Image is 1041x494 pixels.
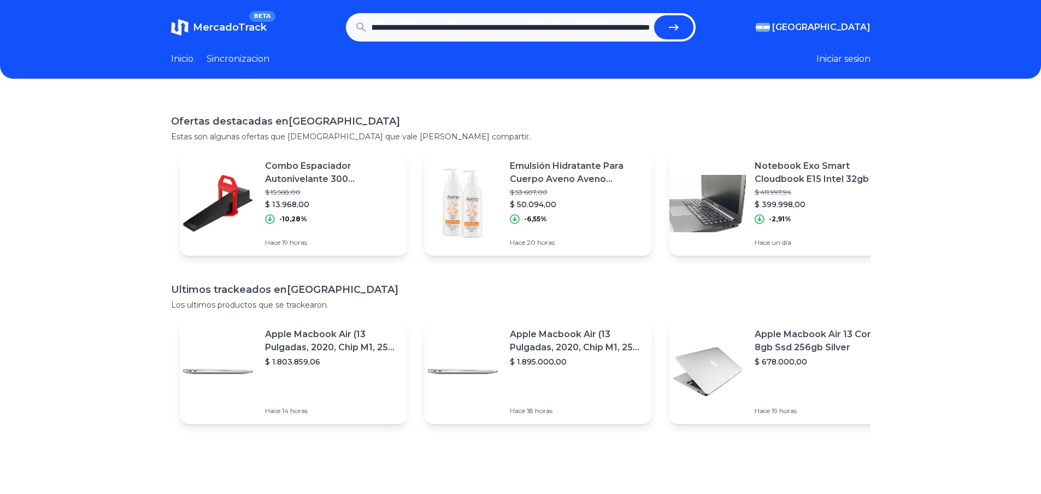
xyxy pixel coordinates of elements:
[279,215,307,224] p: -10,28%
[207,52,269,66] a: Sincronizacion
[171,282,871,297] h1: Ultimos trackeados en [GEOGRAPHIC_DATA]
[669,333,746,410] img: Featured image
[755,199,888,210] p: $ 399.998,00
[171,299,871,310] p: Los ultimos productos que se trackearon.
[772,21,871,34] span: [GEOGRAPHIC_DATA]
[265,356,398,367] p: $ 1.803.859,06
[755,238,888,247] p: Hace un día
[769,215,791,224] p: -2,91%
[510,188,643,197] p: $ 53.607,00
[755,356,888,367] p: $ 678.000,00
[669,319,897,424] a: Featured imageApple Macbook Air 13 Core I5 8gb Ssd 256gb Silver$ 678.000,00Hace 19 horas
[171,52,193,66] a: Inicio
[425,319,652,424] a: Featured imageApple Macbook Air (13 Pulgadas, 2020, Chip M1, 256 Gb De Ssd, 8 Gb De Ram) - Plata$...
[510,199,643,210] p: $ 50.094,00
[755,407,888,415] p: Hace 19 horas
[180,333,256,410] img: Featured image
[756,21,871,34] button: [GEOGRAPHIC_DATA]
[425,165,501,242] img: Featured image
[265,407,398,415] p: Hace 14 horas
[510,160,643,186] p: Emulsión Hidratante Para Cuerpo Aveno Aveno Corporal Emulsión Aveno En Dosificador 400ml - Pack X...
[180,151,407,256] a: Featured imageCombo Espaciador Autonivelante 300 [PERSON_NAME] 3mm + 150 Cuñas$ 15.568,00$ 13.968...
[510,238,643,247] p: Hace 20 horas
[171,19,189,36] img: MercadoTrack
[180,165,256,242] img: Featured image
[171,19,267,36] a: MercadoTrackBETA
[669,165,746,242] img: Featured image
[755,188,888,197] p: $ 411.997,94
[265,238,398,247] p: Hace 19 horas
[816,52,871,66] button: Iniciar sesion
[425,151,652,256] a: Featured imageEmulsión Hidratante Para Cuerpo Aveno Aveno Corporal Emulsión Aveno En Dosificador ...
[510,407,643,415] p: Hace 18 horas
[193,21,267,33] span: MercadoTrack
[755,328,888,354] p: Apple Macbook Air 13 Core I5 8gb Ssd 256gb Silver
[265,199,398,210] p: $ 13.968,00
[425,333,501,410] img: Featured image
[510,328,643,354] p: Apple Macbook Air (13 Pulgadas, 2020, Chip M1, 256 Gb De Ssd, 8 Gb De Ram) - Plata
[669,151,897,256] a: Featured imageNotebook Exo Smart Cloudbook E15 Intel 32gb Ssd 14 Led Hd$ 411.997,94$ 399.998,00-2...
[755,160,888,186] p: Notebook Exo Smart Cloudbook E15 Intel 32gb Ssd 14 Led Hd
[249,11,275,22] span: BETA
[524,215,547,224] p: -6,55%
[180,319,407,424] a: Featured imageApple Macbook Air (13 Pulgadas, 2020, Chip M1, 256 Gb De Ssd, 8 Gb De Ram) - Plata$...
[510,356,643,367] p: $ 1.895.000,00
[265,188,398,197] p: $ 15.568,00
[265,328,398,354] p: Apple Macbook Air (13 Pulgadas, 2020, Chip M1, 256 Gb De Ssd, 8 Gb De Ram) - Plata
[171,114,871,129] h1: Ofertas destacadas en [GEOGRAPHIC_DATA]
[171,131,871,142] p: Estas son algunas ofertas que [DEMOGRAPHIC_DATA] que vale [PERSON_NAME] compartir.
[265,160,398,186] p: Combo Espaciador Autonivelante 300 [PERSON_NAME] 3mm + 150 Cuñas
[756,23,770,32] img: Argentina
